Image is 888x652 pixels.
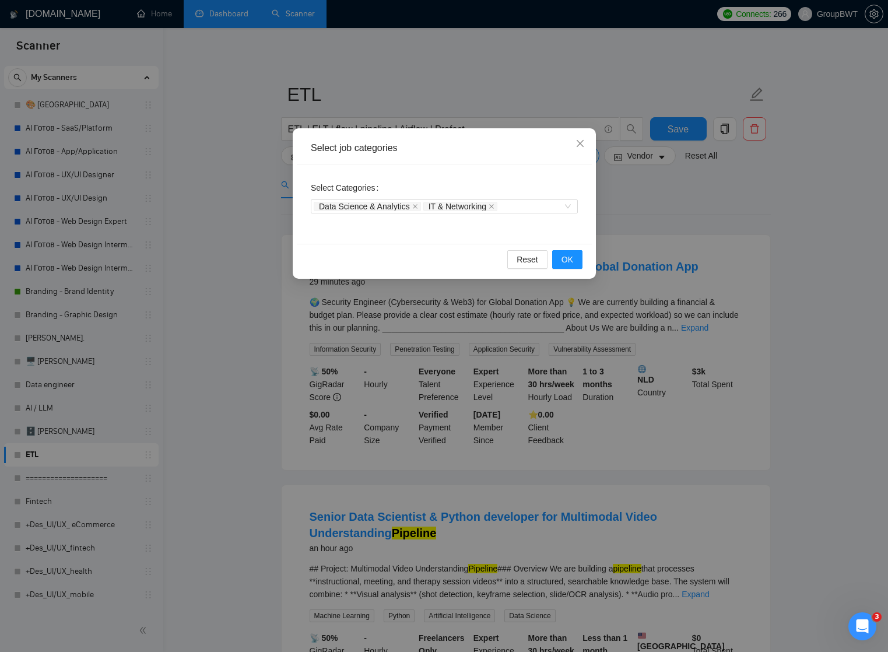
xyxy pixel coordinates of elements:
span: close [575,139,585,148]
span: close [412,204,417,209]
iframe: Intercom live chat [848,612,876,640]
button: Close [564,128,596,160]
button: OK [552,250,582,269]
span: IT & Networking [423,202,497,211]
span: IT & Networking [428,202,486,211]
span: Data Science & Analytics [314,202,421,211]
span: OK [561,253,573,266]
span: close [488,204,494,209]
span: Data Science & Analytics [319,202,410,211]
div: Select job categories [311,142,578,155]
span: 3 [872,612,882,622]
button: Reset [507,250,547,269]
span: Reset [517,253,538,266]
label: Select Categories [311,178,383,197]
